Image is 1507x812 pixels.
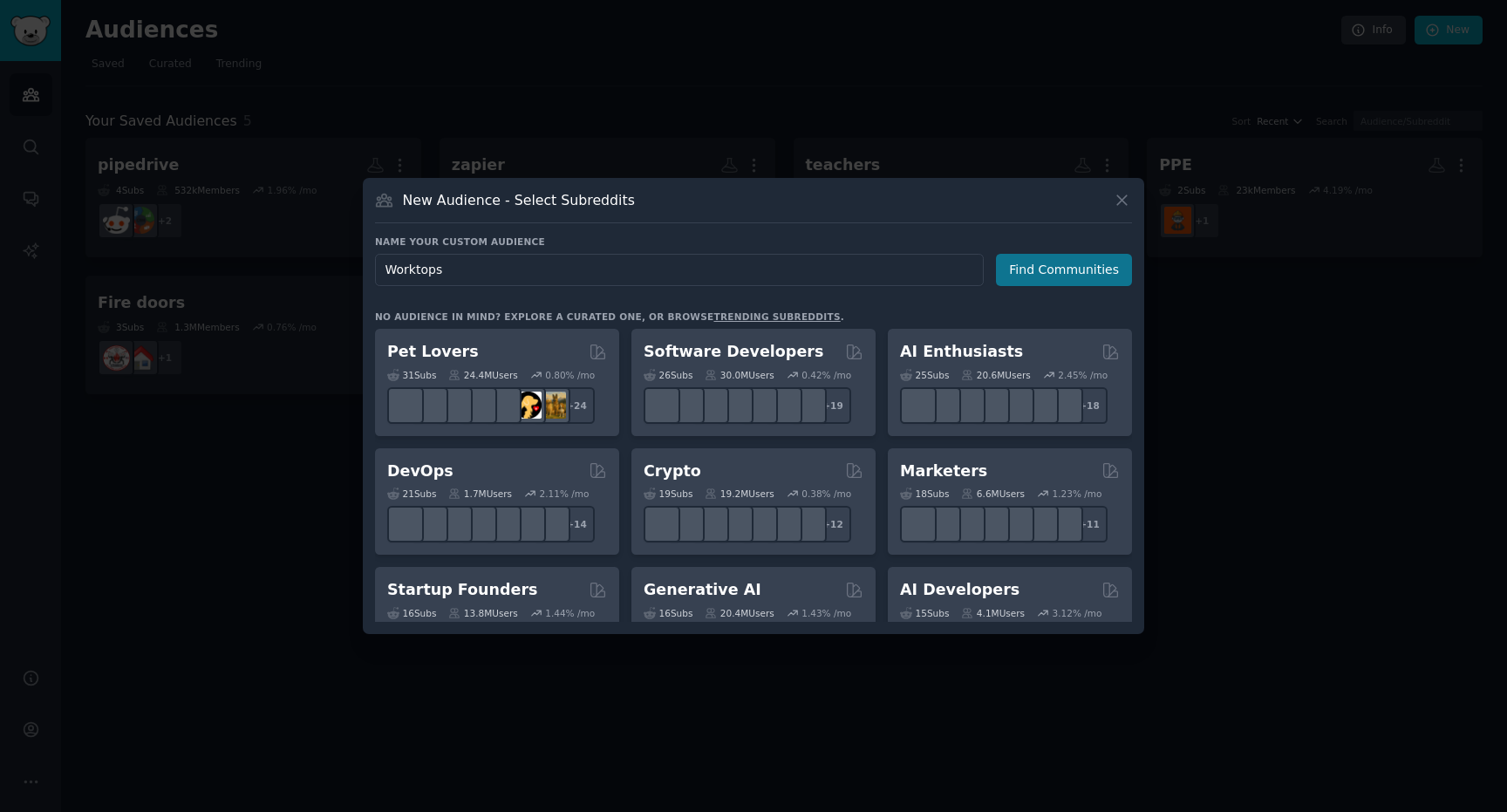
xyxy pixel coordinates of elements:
img: software [649,392,676,419]
img: AWS_Certified_Experts [417,511,444,538]
img: bigseo [930,511,957,538]
img: dogbreed [539,392,566,419]
div: + 12 [815,506,851,542]
img: herpetology [392,392,419,419]
div: 30.0M Users [705,369,774,381]
div: 21 Sub s [387,488,436,500]
div: + 19 [815,387,851,424]
img: csharp [673,392,700,419]
div: 0.80 % /mo [545,369,595,381]
img: reactnative [747,392,774,419]
div: + 24 [558,387,595,424]
img: ballpython [417,392,444,419]
div: 1.44 % /mo [545,607,595,619]
div: 16 Sub s [644,607,692,619]
div: + 18 [1071,387,1108,424]
input: Pick a short name, like "Digital Marketers" or "Movie-Goers" [375,254,984,286]
img: content_marketing [905,511,932,538]
div: 1.43 % /mo [801,607,851,619]
img: PetAdvice [515,392,542,419]
img: aws_cdk [515,511,542,538]
img: 0xPolygon [673,511,700,538]
div: 13.8M Users [448,607,517,619]
div: No audience in mind? Explore a curated one, or browse . [375,310,844,323]
div: 0.38 % /mo [801,488,851,500]
img: defiblockchain [747,511,774,538]
div: 26 Sub s [644,369,692,381]
h2: AI Enthusiasts [900,341,1023,363]
button: Find Communities [996,254,1132,286]
div: 20.4M Users [705,607,774,619]
div: 16 Sub s [387,607,436,619]
h2: Pet Lovers [387,341,479,363]
img: chatgpt_promptDesign [979,392,1006,419]
img: turtle [466,392,493,419]
img: defi_ [795,511,822,538]
img: leopardgeckos [441,392,468,419]
img: elixir [795,392,822,419]
div: 0.42 % /mo [801,369,851,381]
h2: Crypto [644,461,701,482]
div: 24.4M Users [448,369,517,381]
h2: AI Developers [900,579,1019,601]
img: cockatiel [490,392,517,419]
img: MarketingResearch [1027,511,1054,538]
div: 1.23 % /mo [1053,488,1102,500]
img: AskComputerScience [771,392,798,419]
img: ethstaker [698,511,725,538]
div: 15 Sub s [900,607,949,619]
h3: Name your custom audience [375,235,1132,248]
div: 2.11 % /mo [540,488,590,500]
img: PlatformEngineers [539,511,566,538]
a: trending subreddits [713,311,840,322]
img: Emailmarketing [979,511,1006,538]
h3: New Audience - Select Subreddits [403,191,635,209]
h2: Marketers [900,461,987,482]
h2: DevOps [387,461,453,482]
img: web3 [722,511,749,538]
div: 1.7M Users [448,488,512,500]
img: googleads [1003,511,1030,538]
div: 20.6M Users [961,369,1030,381]
img: learnjavascript [698,392,725,419]
div: 4.1M Users [961,607,1025,619]
img: DevOpsLinks [466,511,493,538]
div: 19 Sub s [644,488,692,500]
img: Docker_DevOps [441,511,468,538]
div: 25 Sub s [900,369,949,381]
img: AskMarketing [954,511,981,538]
img: OpenAIDev [1027,392,1054,419]
div: 3.12 % /mo [1053,607,1102,619]
img: azuredevops [392,511,419,538]
img: chatgpt_prompts_ [1003,392,1030,419]
div: 18 Sub s [900,488,949,500]
img: DeepSeek [930,392,957,419]
div: 31 Sub s [387,369,436,381]
img: OnlineMarketing [1052,511,1079,538]
img: ethfinance [649,511,676,538]
img: AItoolsCatalog [954,392,981,419]
h2: Startup Founders [387,579,537,601]
div: 6.6M Users [961,488,1025,500]
img: CryptoNews [771,511,798,538]
img: iOSProgramming [722,392,749,419]
h2: Generative AI [644,579,761,601]
img: platformengineering [490,511,517,538]
div: + 11 [1071,506,1108,542]
div: 19.2M Users [705,488,774,500]
h2: Software Developers [644,341,823,363]
img: GoogleGeminiAI [905,392,932,419]
img: ArtificalIntelligence [1052,392,1079,419]
div: + 14 [558,506,595,542]
div: 2.45 % /mo [1058,369,1108,381]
